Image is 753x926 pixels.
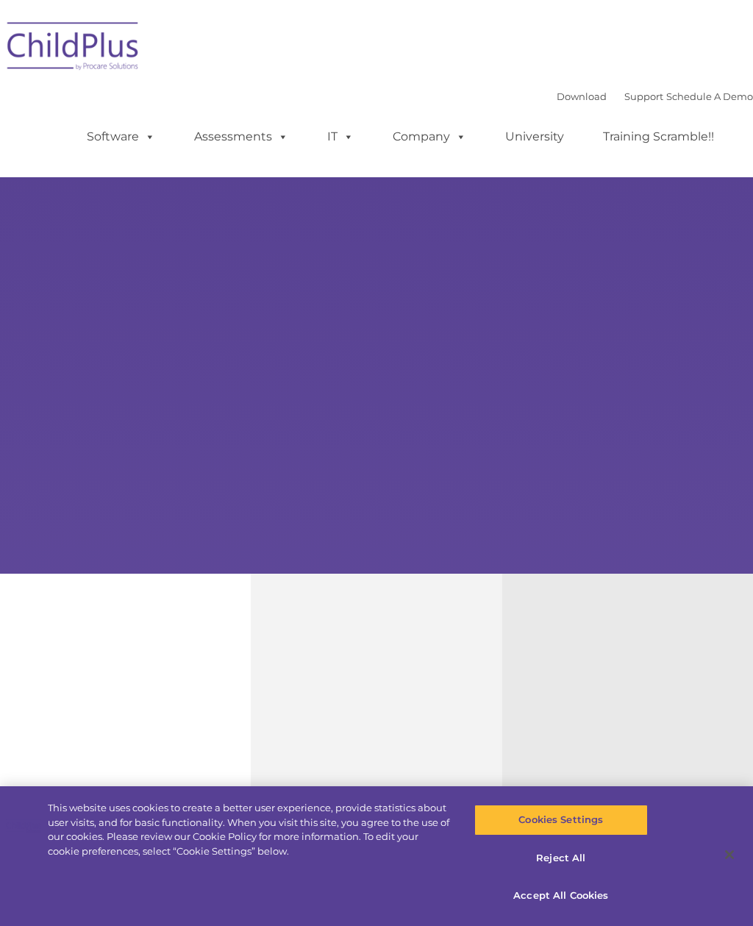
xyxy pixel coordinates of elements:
[666,90,753,102] a: Schedule A Demo
[313,122,368,152] a: IT
[179,122,303,152] a: Assessments
[624,90,663,102] a: Support
[588,122,729,152] a: Training Scramble!!
[474,843,648,874] button: Reject All
[490,122,579,152] a: University
[474,805,648,836] button: Cookies Settings
[48,801,452,858] div: This website uses cookies to create a better user experience, provide statistics about user visit...
[378,122,481,152] a: Company
[713,838,746,871] button: Close
[474,880,648,911] button: Accept All Cookies
[72,122,170,152] a: Software
[557,90,607,102] a: Download
[557,90,753,102] font: |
